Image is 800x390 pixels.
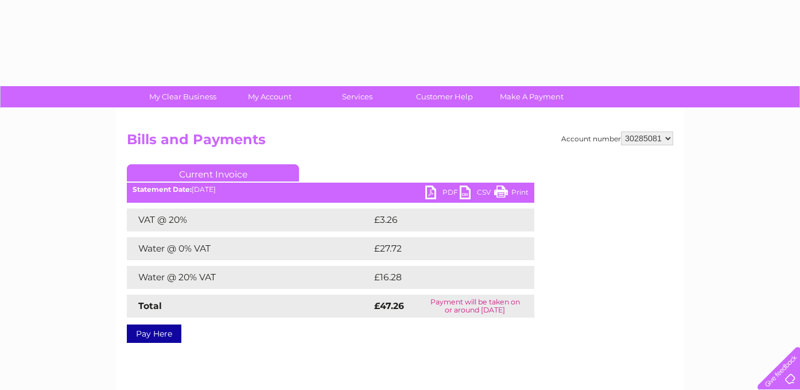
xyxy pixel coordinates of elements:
[127,208,371,231] td: VAT @ 20%
[494,186,529,202] a: Print
[135,86,230,107] a: My Clear Business
[310,86,405,107] a: Services
[425,186,460,202] a: PDF
[127,266,371,289] td: Water @ 20% VAT
[415,295,534,318] td: Payment will be taken on or around [DATE]
[127,237,371,260] td: Water @ 0% VAT
[371,237,510,260] td: £27.72
[223,86,317,107] a: My Account
[460,186,494,202] a: CSV
[374,300,404,311] strong: £47.26
[127,132,673,153] h2: Bills and Payments
[484,86,579,107] a: Make A Payment
[127,164,299,182] a: Current Invoice
[127,186,534,194] div: [DATE]
[371,266,510,289] td: £16.28
[133,185,192,194] b: Statement Date:
[127,325,181,343] a: Pay Here
[397,86,492,107] a: Customer Help
[561,132,673,145] div: Account number
[371,208,507,231] td: £3.26
[138,300,162,311] strong: Total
